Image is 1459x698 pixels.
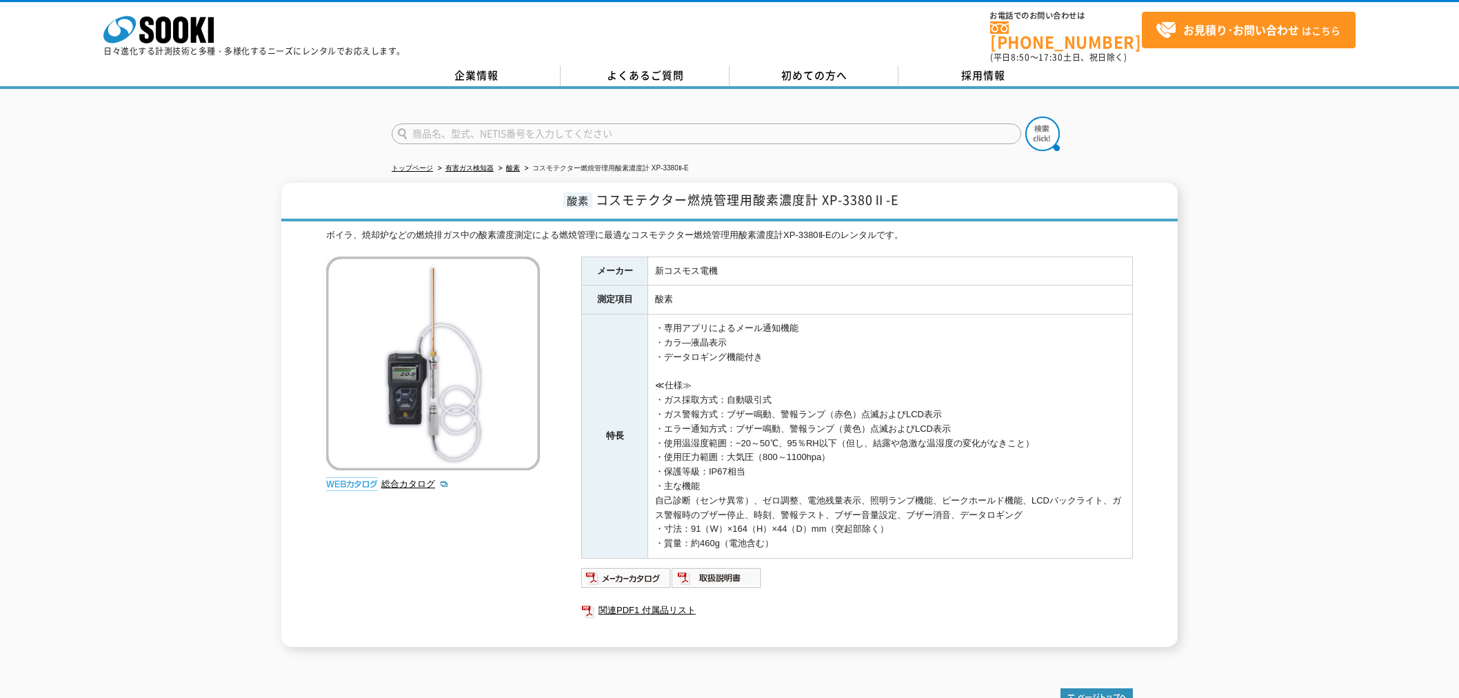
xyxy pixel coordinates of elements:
[1183,21,1299,38] strong: お見積り･お問い合わせ
[581,576,672,586] a: メーカーカタログ
[672,567,762,589] img: 取扱説明書
[990,12,1142,20] span: お電話でのお問い合わせは
[445,164,494,172] a: 有害ガス検知器
[990,21,1142,50] a: [PHONE_NUMBER]
[522,161,689,176] li: コスモテクター燃焼管理用酸素濃度計 XP-3380Ⅱ-E
[581,601,1133,619] a: 関連PDF1 付属品リスト
[1025,117,1060,151] img: btn_search.png
[392,66,561,86] a: 企業情報
[326,477,378,491] img: webカタログ
[381,479,449,489] a: 総合カタログ
[672,576,762,586] a: 取扱説明書
[990,51,1127,63] span: (平日 ～ 土日、祝日除く)
[392,164,433,172] a: トップページ
[648,286,1133,315] td: 酸素
[582,315,648,559] th: 特長
[729,66,898,86] a: 初めての方へ
[582,286,648,315] th: 測定項目
[506,164,520,172] a: 酸素
[103,47,405,55] p: 日々進化する計測技術と多種・多様化するニーズにレンタルでお応えします。
[1156,20,1340,41] span: はこちら
[648,257,1133,286] td: 新コスモス電機
[563,192,592,208] span: 酸素
[648,315,1133,559] td: ・専用アプリによるメール通知機能 ・カラ―液晶表示 ・データロギング機能付き ≪仕様≫ ・ガス採取方式：自動吸引式 ・ガス警報方式：ブザー鳴動、警報ランプ（赤色）点滅およびLCD表示 ・エラー通...
[781,68,847,83] span: 初めての方へ
[1142,12,1356,48] a: お見積り･お問い合わせはこちら
[581,567,672,589] img: メーカーカタログ
[1011,51,1030,63] span: 8:50
[596,190,899,209] span: コスモテクター燃焼管理用酸素濃度計 XP-3380Ⅱ-E
[561,66,729,86] a: よくあるご質問
[582,257,648,286] th: メーカー
[898,66,1067,86] a: 採用情報
[326,228,1133,243] div: ボイラ、焼却炉などの燃焼排ガス中の酸素濃度測定による燃焼管理に最適なコスモテクター燃焼管理用酸素濃度計XP-3380Ⅱ-Eのレンタルです。
[1038,51,1063,63] span: 17:30
[326,257,540,470] img: コスモテクター燃焼管理用酸素濃度計 XP-3380Ⅱ-E
[392,123,1021,144] input: 商品名、型式、NETIS番号を入力してください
